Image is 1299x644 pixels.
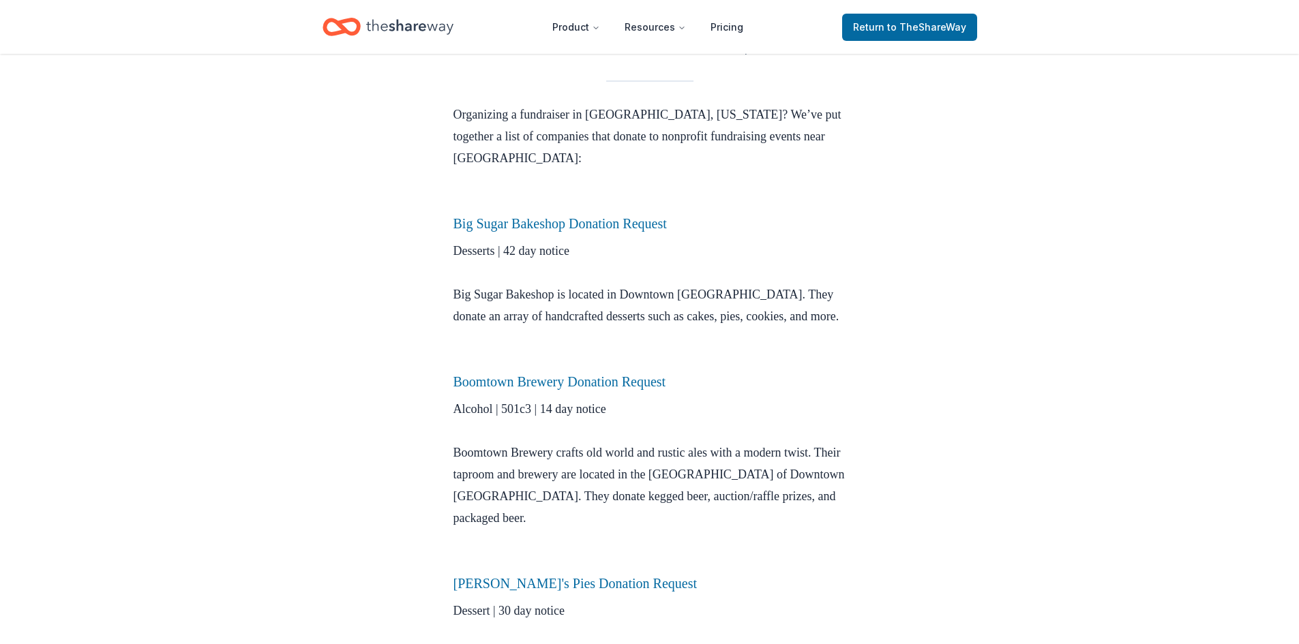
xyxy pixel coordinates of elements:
[453,104,846,169] p: Organizing a fundraiser in [GEOGRAPHIC_DATA], [US_STATE]? We’ve put together a list of companies ...
[842,14,977,41] a: Returnto TheShareWay
[541,11,754,43] nav: Main
[700,14,754,41] a: Pricing
[453,374,666,389] a: Boomtown Brewery Donation Request
[453,576,698,591] a: [PERSON_NAME]'s Pies Donation Request
[614,14,697,41] button: Resources
[323,11,453,43] a: Home
[453,216,667,231] a: Big Sugar Bakeshop Donation Request
[853,19,966,35] span: Return
[453,398,846,572] p: Alcohol | 501c3 | 14 day notice Boomtown Brewery crafts old world and rustic ales with a modern t...
[887,21,966,33] span: to TheShareWay
[453,240,846,371] p: Desserts | 42 day notice Big Sugar Bakeshop is located in Downtown [GEOGRAPHIC_DATA]. They donate...
[541,14,611,41] button: Product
